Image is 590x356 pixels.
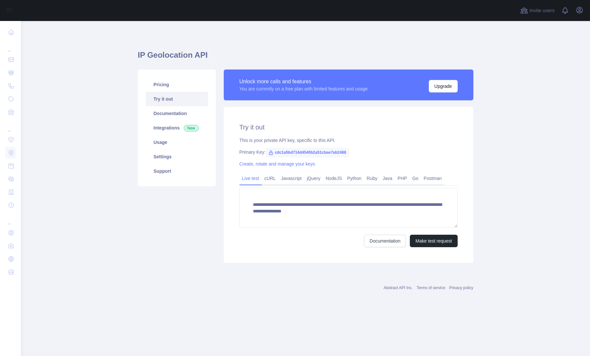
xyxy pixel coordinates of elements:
[262,173,278,184] a: cURL
[239,137,458,144] div: This is your private API key, specific to this API.
[5,39,16,52] div: ...
[278,173,304,184] a: Javascript
[239,161,315,167] a: Create, rotate and manage your keys
[239,149,458,155] div: Primary Key:
[345,173,364,184] a: Python
[5,119,16,132] div: ...
[146,164,208,178] a: Support
[421,173,444,184] a: Postman
[384,286,413,290] a: Abstract API Inc.
[146,106,208,121] a: Documentation
[146,77,208,92] a: Pricing
[364,235,406,247] a: Documentation
[323,173,345,184] a: NodeJS
[364,173,380,184] a: Ruby
[146,121,208,135] a: Integrations New
[5,212,16,226] div: ...
[409,173,421,184] a: Go
[429,80,458,92] button: Upgrade
[138,50,473,66] h1: IP Geolocation API
[529,7,555,14] span: Invite users
[410,235,457,247] button: Make test request
[304,173,323,184] a: jQuery
[266,148,349,157] span: cdc1a5bd714d4540b2a51cbae7ab2468
[380,173,395,184] a: Java
[519,5,556,16] button: Invite users
[239,78,368,86] div: Unlock more calls and features
[146,135,208,149] a: Usage
[417,286,445,290] a: Terms of service
[239,123,458,132] h2: Try it out
[239,173,262,184] a: Live test
[146,92,208,106] a: Try it out
[184,125,199,131] span: New
[395,173,410,184] a: PHP
[239,86,368,92] div: You are currently on a free plan with limited features and usage
[449,286,473,290] a: Privacy policy
[146,149,208,164] a: Settings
